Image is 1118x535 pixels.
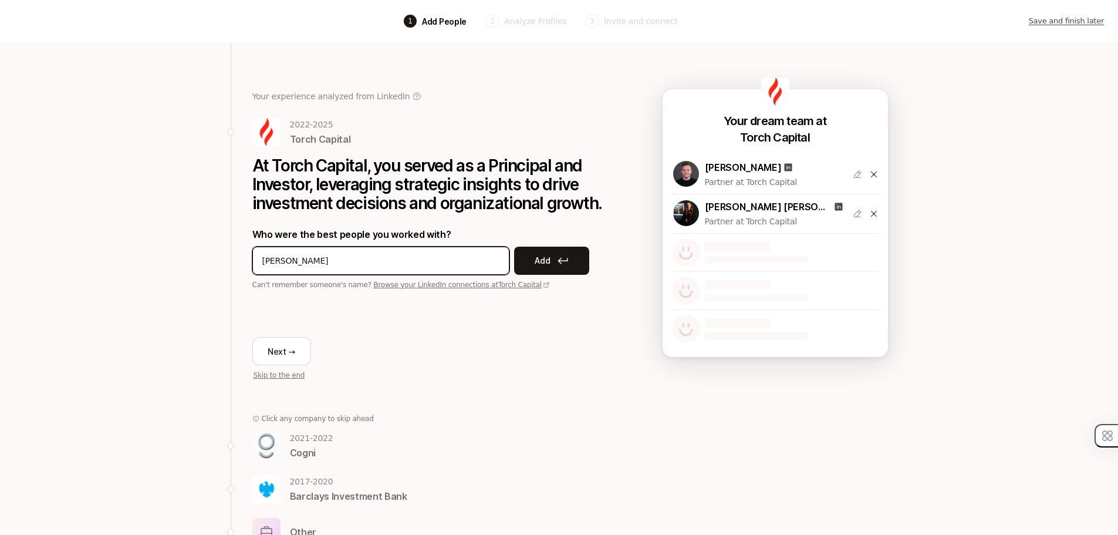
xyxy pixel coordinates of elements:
p: Add People [422,15,467,28]
p: Barclays Investment Bank [290,489,407,504]
p: Partner at Torch Capital [705,175,843,189]
img: default-avatar.svg [672,238,700,267]
input: Add their name [262,254,499,268]
img: 1584738230397 [673,161,699,187]
img: b2b8e641_c003_416e_9ffd_a3c36f5b2bf0.jpg [252,118,281,146]
img: b2b8e641_c003_416e_9ffd_a3c36f5b2bf0.jpg [761,78,789,106]
p: [PERSON_NAME] [705,160,782,175]
p: Torch Capital [290,132,351,147]
p: 2 [491,16,495,26]
img: b617f44f_6df1_4ecd_a964_da6eed04654f.jpg [252,475,281,503]
button: Add [514,247,589,275]
img: default-avatar.svg [672,315,700,343]
p: 2022 - 2025 [290,117,351,132]
p: Invite and connect [604,15,677,28]
p: 1 [408,16,412,26]
p: Your experience analyzed from LinkedIn [252,89,410,103]
p: Add [535,254,550,268]
p: Save and finish later [1029,15,1104,27]
p: Partner at Torch Capital [705,214,843,228]
p: Can't remember someone's name? [252,280,604,290]
p: Analyze Profiles [504,15,566,28]
a: Browse your LinkedIn connections atTorch Capital [373,281,550,289]
p: 2017 - 2020 [290,475,407,489]
p: Cogni [290,445,333,460]
button: Next → [252,337,311,365]
p: 3 [590,16,594,26]
p: At Torch Capital, you served as a Principal and Investor, leveraging strategic insights to drive ... [252,156,604,213]
img: 1745336333381 [673,200,699,226]
p: 2021 - 2022 [290,431,333,445]
p: Click any company to skip ahead [262,413,374,424]
p: Skip to the end [254,370,305,381]
img: 45e5cd03_eb2e_442f_9ea5_c58065423ff7.jpg [252,432,281,460]
img: default-avatar.svg [672,277,700,305]
p: Who were the best people you worked with? [252,227,604,242]
p: [PERSON_NAME] [PERSON_NAME] [705,199,832,214]
p: Your dream team at [724,113,826,129]
p: Torch Capital [740,129,810,146]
